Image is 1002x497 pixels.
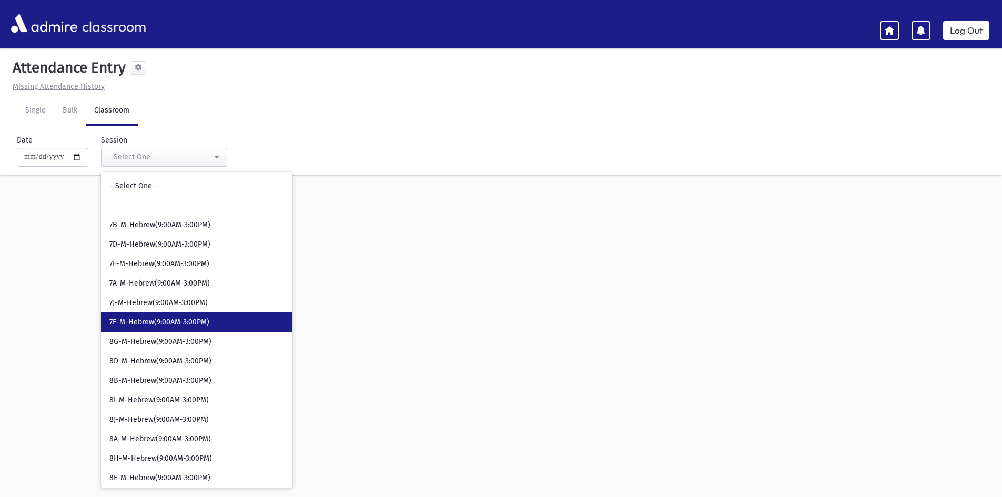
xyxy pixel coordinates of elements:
a: Log Out [943,21,989,40]
span: --Select One-- [109,181,158,191]
span: 8G-M-Hebrew(9:00AM-3:00PM) [109,337,211,347]
span: 7A-M-Hebrew(9:00AM-3:00PM) [109,278,210,289]
span: 7D-M-Hebrew(9:00AM-3:00PM) [109,239,210,250]
a: Bulk [54,96,86,126]
span: 8F-M-Hebrew(9:00AM-3:00PM) [109,473,210,483]
label: Session [101,135,127,146]
span: 7B-M-Hebrew(9:00AM-3:00PM) [109,220,210,230]
a: Classroom [86,96,138,126]
span: 8J-M-Hebrew(9:00AM-3:00PM) [109,414,209,425]
span: classroom [80,9,146,37]
span: 8D-M-Hebrew(9:00AM-3:00PM) [109,356,211,367]
h5: Attendance Entry [8,59,126,77]
a: Single [17,96,54,126]
span: 8H-M-Hebrew(9:00AM-3:00PM) [109,453,212,464]
a: Missing Attendance History [8,82,105,91]
button: --Select One-- [101,148,227,167]
span: 7J-M-Hebrew(9:00AM-3:00PM) [109,298,208,308]
img: AdmirePro [8,11,80,35]
label: Date [17,135,33,146]
span: 7E-M-Hebrew(9:00AM-3:00PM) [109,317,209,328]
u: Missing Attendance History [13,82,105,91]
span: 8A-M-Hebrew(9:00AM-3:00PM) [109,434,211,444]
span: 8I-M-Hebrew(9:00AM-3:00PM) [109,395,209,405]
div: --Select One-- [108,151,212,163]
span: 7F-M-Hebrew(9:00AM-3:00PM) [109,259,209,269]
span: 8B-M-Hebrew(9:00AM-3:00PM) [109,376,211,386]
